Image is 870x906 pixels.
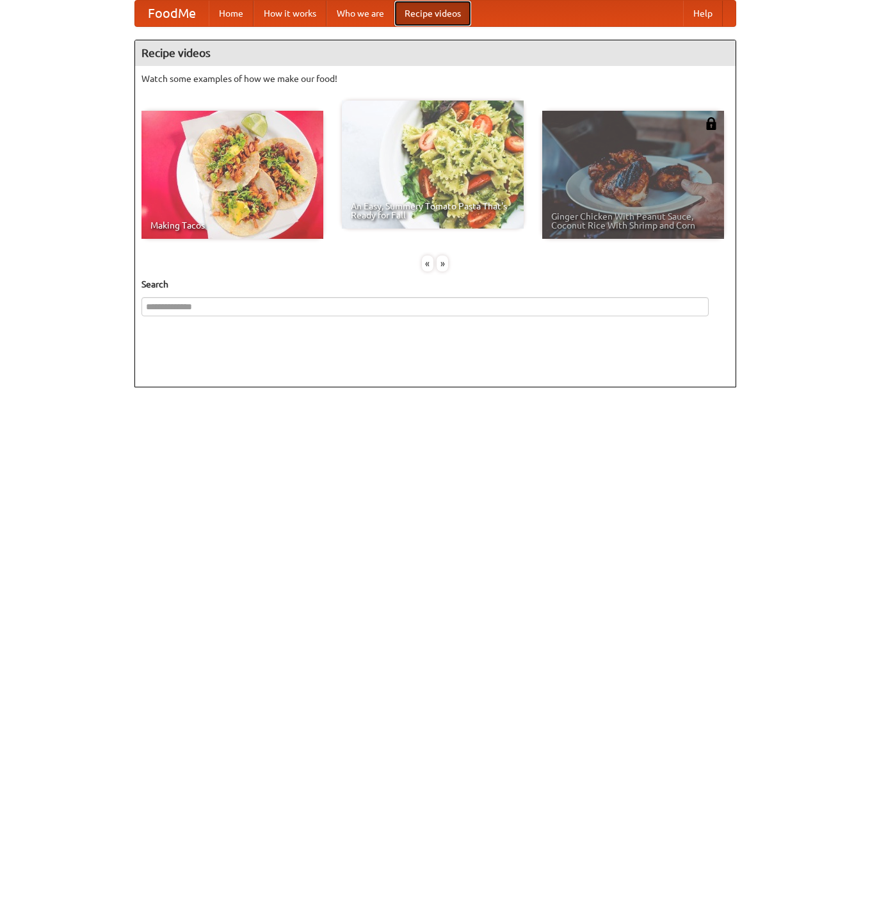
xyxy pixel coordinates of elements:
a: Recipe videos [394,1,471,26]
h5: Search [141,278,729,291]
a: Making Tacos [141,111,323,239]
a: An Easy, Summery Tomato Pasta That's Ready for Fall [342,101,524,229]
a: Who we are [326,1,394,26]
p: Watch some examples of how we make our food! [141,72,729,85]
h4: Recipe videos [135,40,736,66]
img: 483408.png [705,117,718,130]
div: » [437,255,448,271]
a: How it works [254,1,326,26]
a: Home [209,1,254,26]
a: FoodMe [135,1,209,26]
span: Making Tacos [150,221,314,230]
a: Help [683,1,723,26]
span: An Easy, Summery Tomato Pasta That's Ready for Fall [351,202,515,220]
div: « [422,255,433,271]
